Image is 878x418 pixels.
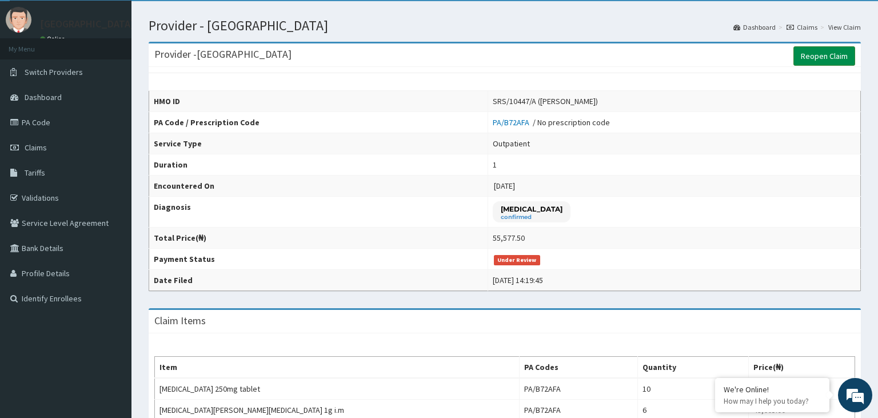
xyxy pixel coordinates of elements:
a: PA/B72AFA [493,117,533,128]
a: Claims [787,22,817,32]
th: Duration [149,154,488,176]
span: Under Review [494,255,540,265]
div: 1 [493,159,497,170]
span: Claims [25,142,47,153]
div: Minimize live chat window [187,6,215,33]
th: PA Code / Prescription Code [149,112,488,133]
a: Dashboard [733,22,776,32]
a: Reopen Claim [793,46,855,66]
th: Quantity [637,357,748,379]
a: Online [40,35,67,43]
div: / No prescription code [493,117,610,128]
td: PA/B72AFA [520,378,638,400]
img: d_794563401_company_1708531726252_794563401 [21,57,46,86]
td: 10 [637,378,748,400]
span: [DATE] [494,181,515,191]
th: Diagnosis [149,197,488,228]
th: Price(₦) [748,357,855,379]
div: Outpatient [493,138,530,149]
img: User Image [6,7,31,33]
td: [MEDICAL_DATA] 250mg tablet [155,378,520,400]
p: [GEOGRAPHIC_DATA] [40,19,134,29]
th: Payment Status [149,249,488,270]
div: SRS/10447/A ([PERSON_NAME]) [493,95,598,107]
div: [DATE] 14:19:45 [493,274,543,286]
th: Date Filed [149,270,488,291]
div: We're Online! [724,384,821,395]
th: Item [155,357,520,379]
div: 55,577.50 [493,232,525,244]
th: Total Price(₦) [149,228,488,249]
span: We're online! [66,132,158,248]
p: [MEDICAL_DATA] [501,204,562,214]
h3: Provider - [GEOGRAPHIC_DATA] [154,49,292,59]
h3: Claim Items [154,316,206,326]
div: Chat with us now [59,64,192,79]
th: Service Type [149,133,488,154]
th: HMO ID [149,91,488,112]
h1: Provider - [GEOGRAPHIC_DATA] [149,18,861,33]
span: Switch Providers [25,67,83,77]
th: PA Codes [520,357,638,379]
p: How may I help you today? [724,396,821,406]
th: Encountered On [149,176,488,197]
span: Dashboard [25,92,62,102]
textarea: Type your message and hit 'Enter' [6,288,218,328]
small: confirmed [501,214,562,220]
a: View Claim [828,22,861,32]
span: Tariffs [25,168,45,178]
